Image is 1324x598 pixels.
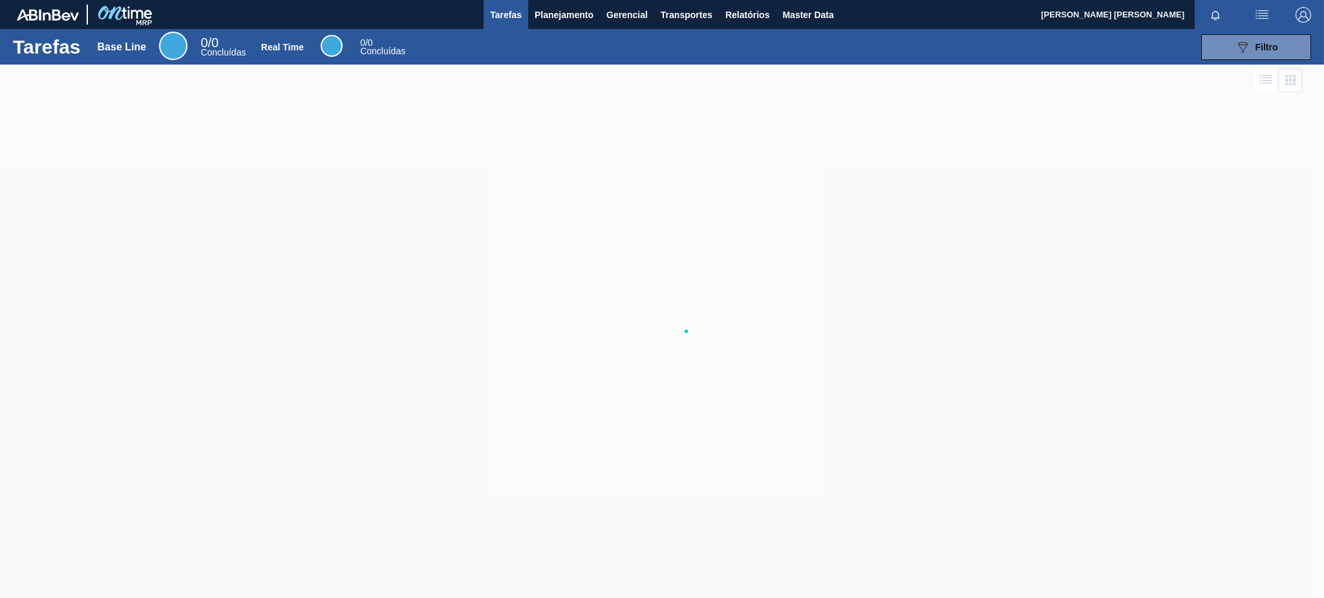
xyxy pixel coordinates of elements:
[321,35,343,57] div: Real Time
[200,36,219,50] span: / 0
[360,46,405,56] span: Concluídas
[13,39,81,54] h1: Tarefas
[360,37,365,48] span: 0
[535,7,593,23] span: Planejamento
[200,47,246,57] span: Concluídas
[360,37,372,48] span: / 0
[1255,42,1278,52] span: Filtro
[661,7,712,23] span: Transportes
[98,41,147,53] div: Base Line
[261,42,304,52] div: Real Time
[17,9,79,21] img: TNhmsLtSVTkK8tSr43FrP2fwEKptu5GPRR3wAAAABJRU5ErkJggg==
[159,32,187,60] div: Base Line
[725,7,769,23] span: Relatórios
[1201,34,1311,60] button: Filtro
[782,7,833,23] span: Master Data
[1195,6,1236,24] button: Notificações
[490,7,522,23] span: Tarefas
[1254,7,1270,23] img: userActions
[200,37,246,57] div: Base Line
[200,36,208,50] span: 0
[360,39,405,56] div: Real Time
[1296,7,1311,23] img: Logout
[606,7,648,23] span: Gerencial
